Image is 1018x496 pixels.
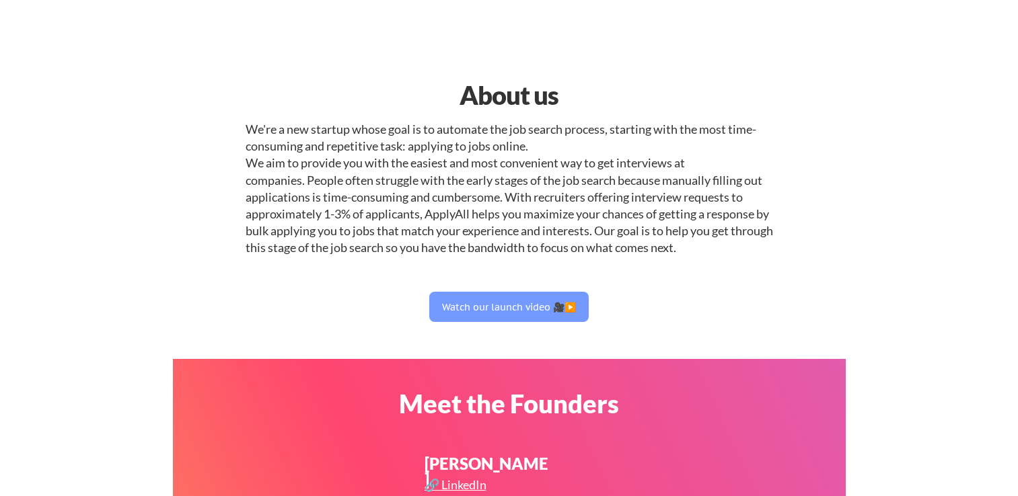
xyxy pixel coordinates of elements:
div: [PERSON_NAME] [425,456,550,488]
div: 🔗 LinkedIn [425,479,490,491]
a: 🔗 LinkedIn [425,479,490,495]
div: Meet the Founders [336,390,682,416]
div: About us [336,76,682,114]
button: Watch our launch video 🎥▶️ [429,292,589,322]
div: We're a new startup whose goal is to automate the job search process, starting with the most time... [246,121,773,257]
